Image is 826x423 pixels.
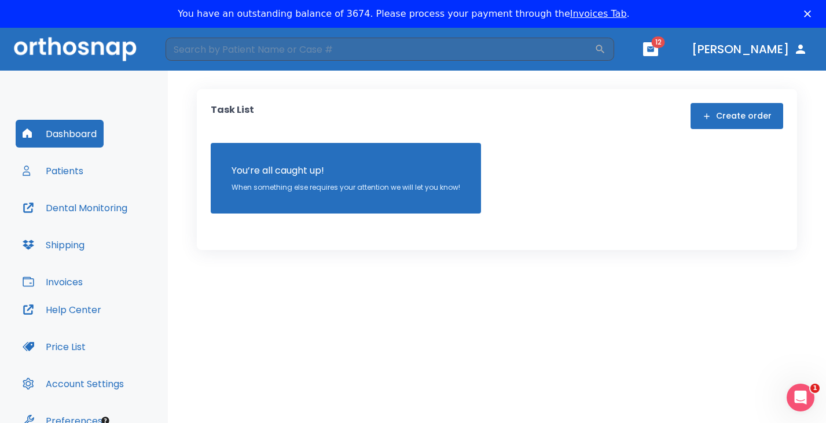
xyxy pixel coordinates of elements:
button: Dental Monitoring [16,194,134,222]
p: You’re all caught up! [232,164,460,178]
span: 1 [810,384,820,393]
p: Task List [211,103,254,129]
a: Invoices Tab [570,8,627,19]
div: You have an outstanding balance of 3674. Please process your payment through the . [178,8,629,20]
div: Close [804,10,816,17]
img: Orthosnap [14,37,137,61]
button: Create order [691,103,783,129]
button: Price List [16,333,93,361]
button: [PERSON_NAME] [687,39,812,60]
input: Search by Patient Name or Case # [166,38,594,61]
button: Invoices [16,268,90,296]
button: Patients [16,157,90,185]
span: 12 [652,36,665,48]
iframe: Intercom live chat [787,384,814,411]
button: Help Center [16,296,108,323]
p: When something else requires your attention we will let you know! [232,182,460,193]
button: Dashboard [16,120,104,148]
button: Shipping [16,231,91,259]
button: Account Settings [16,370,131,398]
